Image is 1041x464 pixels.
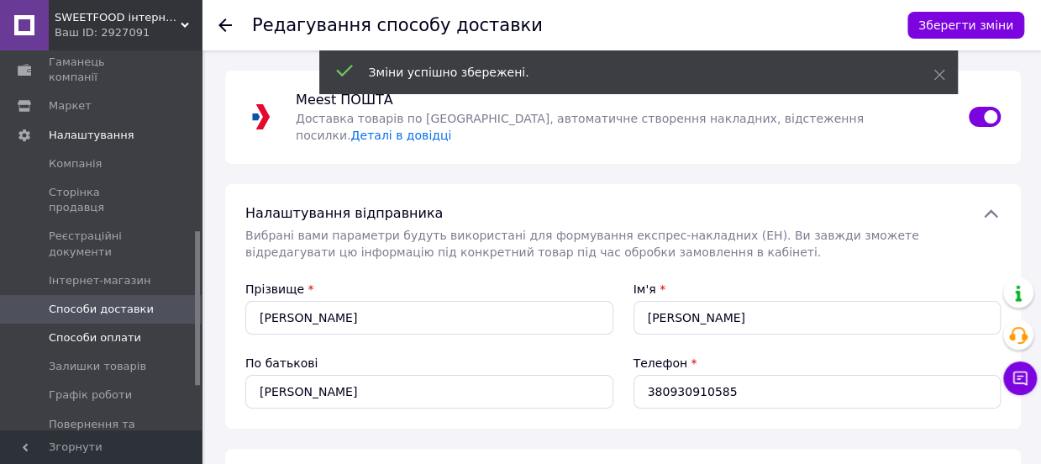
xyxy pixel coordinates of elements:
span: Способи оплати [49,330,141,345]
label: Ім'я [634,282,656,296]
span: Способи доставки [49,302,154,317]
span: Реєстраційні документи [49,229,155,259]
span: Сторінка продавця [49,185,155,215]
span: Залишки товарів [49,359,146,374]
div: Ваш ID: 2927091 [55,25,202,40]
span: Доставка товарів по [GEOGRAPHIC_DATA], автоматичне створення накладних, відстеження посилки. [296,112,864,142]
span: Гаманець компанії [49,55,155,85]
div: Редагування способу доставки [252,17,543,34]
button: Чат з покупцем [1003,361,1037,395]
span: Налаштування [49,128,134,143]
input: +380992225533 [634,375,1002,409]
a: Деталі в довідці [350,129,451,142]
span: Вибрані вами параметри будуть використані для формування експрес-накладних (ЕН). Ви завжди зможет... [245,229,919,259]
div: Повернутися до списку доставок [218,17,232,34]
span: Meest ПОШТА [296,92,400,108]
span: SWEETFOOD інтернет магазин [55,10,181,25]
span: Компанія [49,156,102,171]
span: Інтернет-магазин [49,273,150,288]
span: Налаштування відправника [245,205,443,221]
label: Телефон [634,356,687,370]
label: Прізвище [245,282,304,296]
label: По батькові [245,356,318,370]
span: Повернення та гарантія [49,417,155,447]
div: Зміни успішно збережені. [369,64,891,81]
span: Графік роботи [49,388,132,403]
button: Зберегти зміни [907,12,1024,39]
span: Маркет [49,98,92,113]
